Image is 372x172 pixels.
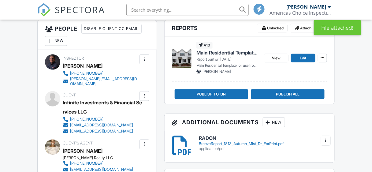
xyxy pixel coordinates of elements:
[270,10,331,16] div: Americas Choice Inspections - Triad
[63,161,133,167] a: [PHONE_NUMBER]
[63,122,138,129] a: [EMAIL_ADDRESS][DOMAIN_NAME]
[199,136,327,141] h6: RADON
[70,161,104,166] div: [PHONE_NUMBER]
[63,156,138,161] div: [PERSON_NAME] Realty LLC
[70,123,133,128] div: [EMAIL_ADDRESS][DOMAIN_NAME]
[126,4,249,16] input: Search everything...
[63,93,76,97] span: Client
[314,20,361,35] div: File attached!
[70,71,104,76] div: [PHONE_NUMBER]
[63,98,143,116] div: Infinite Investments & Financial Services LLC
[37,8,105,21] a: SPECTORA
[81,24,142,34] div: Disable Client CC Email
[199,147,327,151] div: application/pdf
[199,142,327,147] div: BreezeReport_1813_Autumn_Mist_Dr_ForPrint.pdf
[45,36,67,46] div: New
[165,114,334,131] h3: Additional Documents
[286,4,326,10] div: [PERSON_NAME]
[70,117,104,122] div: [PHONE_NUMBER]
[63,116,138,122] a: [PHONE_NUMBER]
[63,141,93,146] span: Client's Agent
[263,118,285,127] div: New
[63,61,103,70] div: [PERSON_NAME]
[37,3,51,17] img: The Best Home Inspection Software - Spectora
[63,70,138,77] a: [PHONE_NUMBER]
[63,147,103,156] a: [PERSON_NAME]
[55,3,105,16] span: SPECTORA
[63,77,138,86] a: [PERSON_NAME][EMAIL_ADDRESS][DOMAIN_NAME]
[70,77,138,86] div: [PERSON_NAME][EMAIL_ADDRESS][DOMAIN_NAME]
[63,56,84,61] span: Inspector
[63,129,138,135] a: [EMAIL_ADDRESS][DOMAIN_NAME]
[38,20,157,50] h3: People
[70,129,133,134] div: [EMAIL_ADDRESS][DOMAIN_NAME]
[199,136,327,151] a: RADON BreezeReport_1813_Autumn_Mist_Dr_ForPrint.pdf application/pdf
